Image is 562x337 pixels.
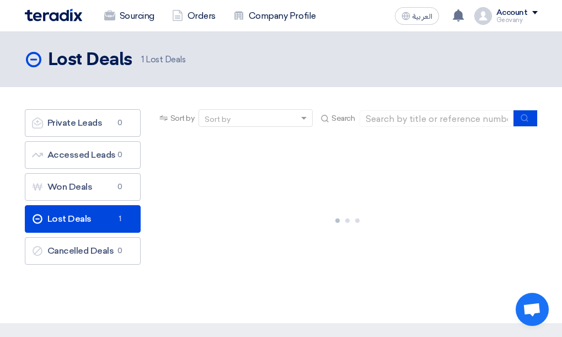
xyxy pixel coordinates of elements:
span: Sort by [170,113,195,124]
a: Company Profile [224,4,325,28]
span: 0 [114,117,127,129]
span: Lost Deals [141,54,186,66]
h2: Lost Deals [48,49,132,71]
img: Teradix logo [25,9,82,22]
a: Private Leads0 [25,109,141,137]
div: Geovany [496,17,538,23]
span: العربية [413,13,432,20]
span: Search [331,113,355,124]
span: 0 [114,149,127,161]
a: Orders [163,4,224,28]
a: Accessed Leads0 [25,141,141,169]
a: Sourcing [95,4,163,28]
a: Cancelled Deals0 [25,237,141,265]
a: Won Deals0 [25,173,141,201]
span: 0 [114,181,127,192]
span: 1 [141,55,144,65]
span: 0 [114,245,127,256]
div: Sort by [205,114,231,125]
div: Open chat [516,293,549,326]
span: 1 [114,213,127,224]
a: Lost Deals1 [25,205,141,233]
div: Account [496,8,528,18]
button: العربية [395,7,439,25]
img: profile_test.png [474,7,492,25]
input: Search by title or reference number [360,110,514,127]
